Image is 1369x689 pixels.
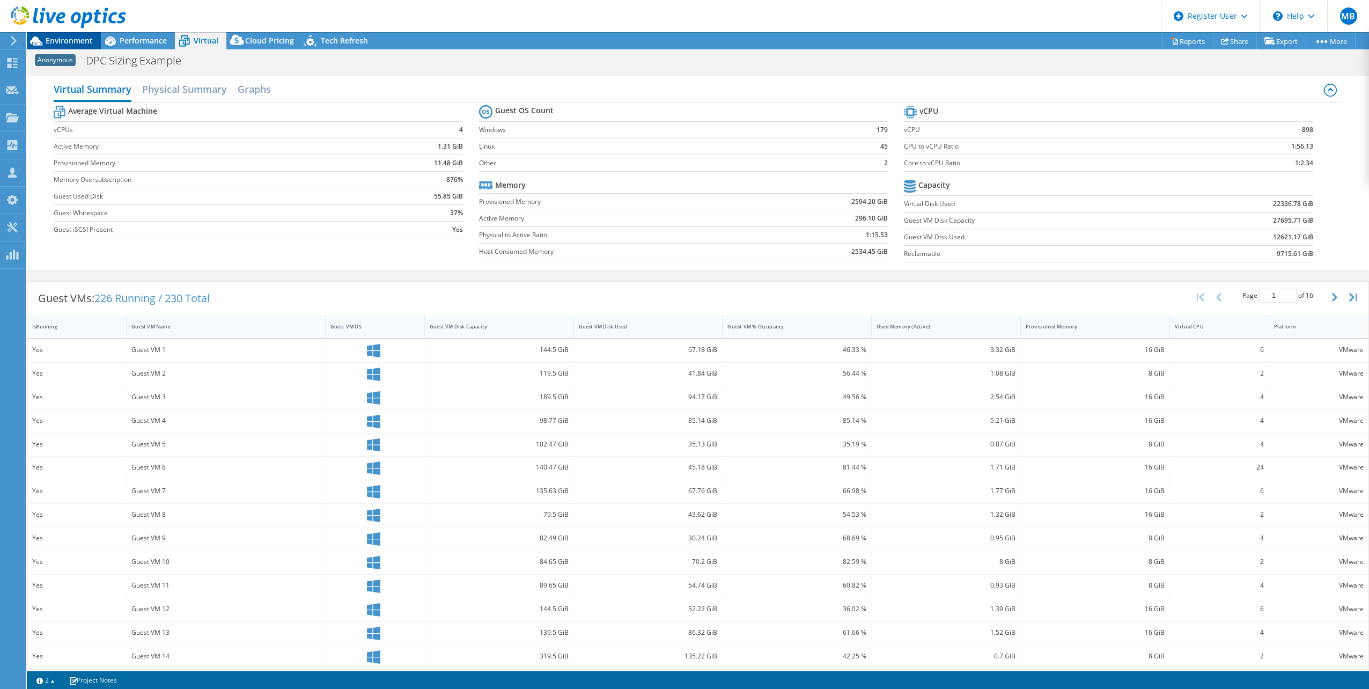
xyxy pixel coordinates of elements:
div: 16 GiB [1026,415,1165,427]
div: 36.02 % [727,603,866,615]
b: 1:15.53 [866,230,888,240]
h2: Graphs [238,78,271,100]
div: Guest VM 6 [131,461,320,473]
div: 16 GiB [1026,344,1165,356]
div: Yes [32,532,121,544]
div: 85.14 GiB [579,415,718,427]
div: 52.22 GiB [579,603,718,615]
div: 16 GiB [1026,509,1165,521]
div: Used Memory (Active) [877,323,1003,330]
svg: \n [1273,11,1283,21]
b: 179 [877,124,888,135]
div: VMware [1274,415,1364,427]
div: Yes [32,344,121,356]
span: Virtual [194,35,218,46]
div: 24 [1175,461,1264,473]
label: Guest VM Disk Used [904,232,1172,243]
div: VMware [1274,509,1364,521]
span: Performance [120,35,167,46]
b: 12621.17 GiB [1273,232,1313,243]
div: 45.18 GiB [579,461,718,473]
div: 139.5 GiB [430,627,569,639]
div: 85.14 % [727,415,866,427]
span: Anonymous [35,54,76,66]
span: 16 [1306,291,1313,300]
div: Virtual CPU [1175,323,1251,330]
div: 2 [1175,556,1264,568]
span: 226 Running / 230 Total [94,291,210,305]
h2: Physical Summary [142,78,227,100]
label: Active Memory [54,141,373,152]
label: Guest VM Disk Capacity [904,215,1172,226]
div: 89.65 GiB [430,580,569,591]
b: 22336.78 GiB [1273,199,1313,209]
div: VMware [1274,461,1364,473]
div: 135.63 GiB [430,485,569,497]
div: 16 GiB [1026,603,1165,615]
div: Yes [32,415,121,427]
div: 6 [1175,603,1264,615]
b: Average Virtual Machine [68,106,157,116]
span: Tech Refresh [321,35,368,46]
a: Share [1213,33,1257,49]
label: Other [479,158,835,168]
b: 876% [446,174,463,185]
label: Virtual Disk Used [904,199,1172,209]
div: 66.98 % [727,485,866,497]
span: Page of [1242,289,1313,303]
div: 8 GiB [1026,368,1165,379]
b: 1.31 GiB [438,141,463,152]
b: 45 [880,141,888,152]
div: 1.71 GiB [877,461,1015,473]
span: Cloud Pricing [245,35,294,46]
div: Guest VM OS [330,323,407,330]
div: 42.25 % [727,650,866,662]
div: 16 GiB [1026,485,1165,497]
label: Windows [479,124,835,135]
a: 2 [29,673,62,687]
div: 16 GiB [1026,391,1165,403]
div: VMware [1274,391,1364,403]
div: 84.65 GiB [430,556,569,568]
div: 35.19 % [727,438,866,450]
div: Guest VM Disk Used [579,323,705,330]
div: Guest VM 2 [131,368,320,379]
div: Yes [32,461,121,473]
div: 8 GiB [1026,580,1165,591]
div: 1.52 GiB [877,627,1015,639]
b: 37% [450,208,463,218]
div: 67.76 GiB [579,485,718,497]
div: 41.84 GiB [579,368,718,379]
label: vCPU [904,124,1205,135]
div: VMware [1274,603,1364,615]
div: 140.47 GiB [430,461,569,473]
div: 4 [1175,415,1264,427]
b: 1:2.34 [1295,158,1313,168]
div: 79.5 GiB [430,509,569,521]
div: 35.13 GiB [579,438,718,450]
a: Project Notes [62,673,124,687]
div: 8 GiB [1026,650,1165,662]
div: Guest VM 5 [131,438,320,450]
label: Physical to Active Ratio [479,230,760,240]
div: Guest VM 14 [131,650,320,662]
div: 68.69 % [727,532,866,544]
span: MB [1340,8,1357,25]
div: Guest VM 1 [131,344,320,356]
div: VMware [1274,556,1364,568]
b: vCPU [919,106,938,116]
div: 135.22 GiB [579,650,718,662]
label: Active Memory [479,213,760,224]
div: 2 [1175,650,1264,662]
div: 4 [1175,391,1264,403]
div: Yes [32,650,121,662]
a: Export [1256,33,1306,49]
div: 144.5 GiB [430,344,569,356]
div: 2 [1175,509,1264,521]
div: 1.77 GiB [877,485,1015,497]
div: 8 GiB [877,556,1015,568]
div: Yes [32,368,121,379]
div: Yes [32,556,121,568]
div: Guest VM 9 [131,532,320,544]
div: 102.47 GiB [430,438,569,450]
